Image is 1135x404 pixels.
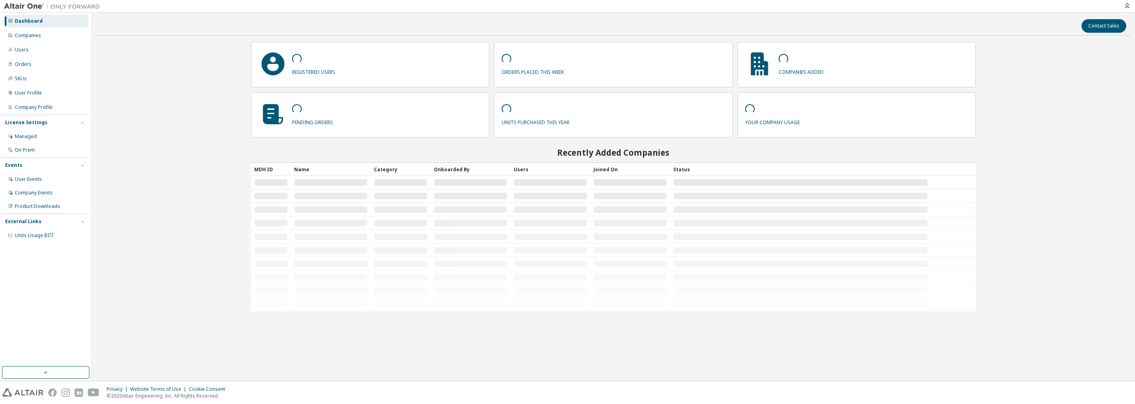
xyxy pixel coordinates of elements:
img: facebook.svg [48,388,57,397]
div: Status [673,163,928,176]
p: orders placed this week [502,66,564,75]
img: Altair One [4,2,104,10]
div: User Events [15,176,42,182]
p: pending orders [292,117,333,126]
div: Company Profile [15,104,53,111]
div: User Profile [15,90,42,96]
p: © 2025 Altair Engineering, Inc. All Rights Reserved. [107,392,230,399]
img: instagram.svg [61,388,70,397]
div: Company Events [15,190,53,196]
span: Units Usage BI [15,232,54,239]
div: Onboarded By [434,163,507,176]
div: On Prem [15,147,35,153]
p: companies added [779,66,824,75]
div: Orders [15,61,32,67]
div: Category [374,163,427,176]
div: Companies [15,32,41,39]
p: your company usage [745,117,800,126]
div: License Settings [5,119,47,126]
div: Joined On [593,163,667,176]
img: altair_logo.svg [2,388,44,397]
div: Name [294,163,368,176]
div: SKUs [15,75,27,82]
img: youtube.svg [88,388,99,397]
p: units purchased this year [502,117,569,126]
div: Dashboard [15,18,43,24]
div: Managed [15,133,37,140]
div: Users [15,47,29,53]
img: linkedin.svg [75,388,83,397]
div: External Links [5,218,42,225]
div: Privacy [107,386,130,392]
div: MDH ID [254,163,288,176]
button: Contact Sales [1082,19,1126,33]
div: Users [514,163,587,176]
div: Cookie Consent [189,386,230,392]
div: Website Terms of Use [130,386,189,392]
h2: Recently Added Companies [251,147,976,158]
div: Events [5,162,22,168]
p: registered users [292,66,335,75]
div: Product Downloads [15,203,60,210]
